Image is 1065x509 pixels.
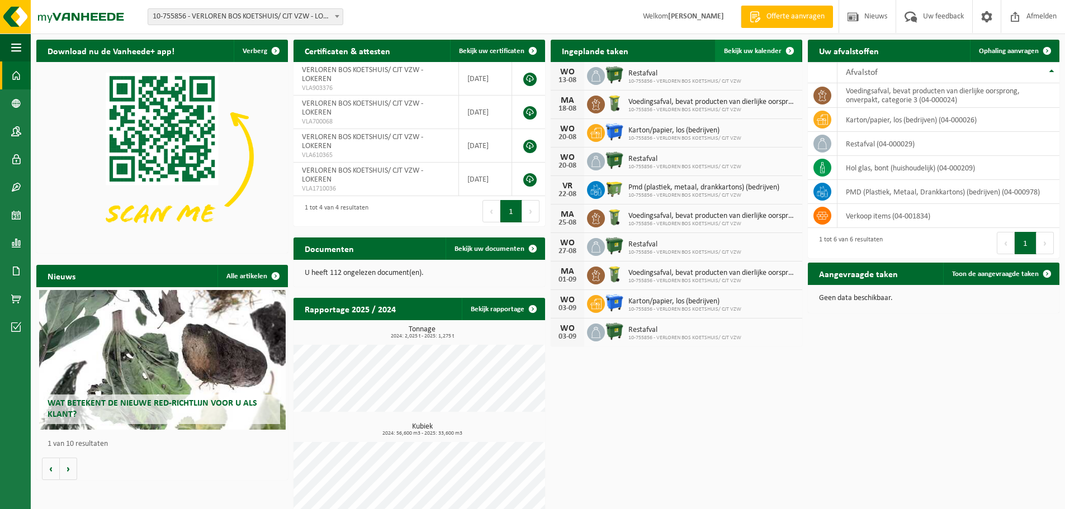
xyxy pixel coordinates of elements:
[556,191,579,198] div: 22-08
[299,199,368,223] div: 1 tot 4 van 4 resultaten
[764,11,827,22] span: Offerte aanvragen
[628,183,779,192] span: Pmd (plastiek, metaal, drankkartons) (bedrijven)
[294,237,365,259] h2: Documenten
[605,65,624,84] img: WB-1100-HPE-GN-01
[459,62,512,96] td: [DATE]
[462,298,544,320] a: Bekijk rapportage
[459,163,512,196] td: [DATE]
[605,179,624,198] img: WB-1100-HPE-GN-50
[60,458,77,480] button: Volgende
[970,40,1058,62] a: Ophaling aanvragen
[1015,232,1036,254] button: 1
[522,200,539,222] button: Next
[556,267,579,276] div: MA
[302,133,423,150] span: VERLOREN BOS KOETSHUIS/ CJT VZW - LOKEREN
[813,231,883,255] div: 1 tot 6 van 6 resultaten
[299,423,545,436] h3: Kubiek
[459,96,512,129] td: [DATE]
[837,108,1059,132] td: karton/papier, los (bedrijven) (04-000026)
[243,47,267,55] span: Verberg
[556,248,579,255] div: 27-08
[605,151,624,170] img: WB-1100-HPE-GN-01
[628,249,741,256] span: 10-755856 - VERLOREN BOS KOETSHUIS/ CJT VZW
[605,94,624,113] img: WB-0140-HPE-GN-50
[979,47,1039,55] span: Ophaling aanvragen
[605,293,624,312] img: WB-1100-HPE-BE-01
[302,66,423,83] span: VERLOREN BOS KOETSHUIS/ CJT VZW - LOKEREN
[628,297,741,306] span: Karton/papier, los (bedrijven)
[446,237,544,260] a: Bekijk uw documenten
[556,162,579,170] div: 20-08
[302,184,450,193] span: VLA1710036
[943,263,1058,285] a: Toon de aangevraagde taken
[217,265,287,287] a: Alle artikelen
[302,117,450,126] span: VLA700068
[628,126,741,135] span: Karton/papier, los (bedrijven)
[628,164,741,170] span: 10-755856 - VERLOREN BOS KOETSHUIS/ CJT VZW
[628,192,779,199] span: 10-755856 - VERLOREN BOS KOETSHUIS/ CJT VZW
[299,334,545,339] span: 2024: 2,025 t - 2025: 1,275 t
[628,278,797,284] span: 10-755856 - VERLOREN BOS KOETSHUIS/ CJT VZW
[628,78,741,85] span: 10-755856 - VERLOREN BOS KOETSHUIS/ CJT VZW
[299,326,545,339] h3: Tonnage
[556,105,579,113] div: 18-08
[455,245,524,253] span: Bekijk uw documenten
[628,69,741,78] span: Restafval
[302,84,450,93] span: VLA903376
[556,77,579,84] div: 13-08
[294,40,401,61] h2: Certificaten & attesten
[837,83,1059,108] td: voedingsafval, bevat producten van dierlijke oorsprong, onverpakt, categorie 3 (04-000024)
[556,296,579,305] div: WO
[450,40,544,62] a: Bekijk uw certificaten
[294,298,407,320] h2: Rapportage 2025 / 2024
[556,276,579,284] div: 01-09
[36,265,87,287] h2: Nieuws
[741,6,833,28] a: Offerte aanvragen
[556,125,579,134] div: WO
[556,153,579,162] div: WO
[628,326,741,335] span: Restafval
[500,200,522,222] button: 1
[724,47,782,55] span: Bekijk uw kalender
[605,236,624,255] img: WB-1100-HPE-GN-01
[628,98,797,107] span: Voedingsafval, bevat producten van dierlijke oorsprong, onverpakt, categorie 3
[997,232,1015,254] button: Previous
[36,40,186,61] h2: Download nu de Vanheede+ app!
[628,212,797,221] span: Voedingsafval, bevat producten van dierlijke oorsprong, onverpakt, categorie 3
[837,132,1059,156] td: restafval (04-000029)
[459,47,524,55] span: Bekijk uw certificaten
[628,155,741,164] span: Restafval
[551,40,640,61] h2: Ingeplande taken
[459,129,512,163] td: [DATE]
[556,324,579,333] div: WO
[837,204,1059,228] td: verkoop items (04-001834)
[556,239,579,248] div: WO
[302,99,423,117] span: VERLOREN BOS KOETSHUIS/ CJT VZW - LOKEREN
[302,151,450,160] span: VLA610365
[715,40,801,62] a: Bekijk uw kalender
[556,219,579,227] div: 25-08
[48,440,282,448] p: 1 van 10 resultaten
[605,122,624,141] img: WB-1100-HPE-BE-01
[628,107,797,113] span: 10-755856 - VERLOREN BOS KOETSHUIS/ CJT VZW
[302,167,423,184] span: VERLOREN BOS KOETSHUIS/ CJT VZW - LOKEREN
[305,269,534,277] p: U heeft 112 ongelezen document(en).
[556,134,579,141] div: 20-08
[668,12,724,21] strong: [PERSON_NAME]
[148,8,343,25] span: 10-755856 - VERLOREN BOS KOETSHUIS/ CJT VZW - LOKEREN
[39,290,286,430] a: Wat betekent de nieuwe RED-richtlijn voor u als klant?
[605,265,624,284] img: WB-0140-HPE-GN-50
[628,269,797,278] span: Voedingsafval, bevat producten van dierlijke oorsprong, onverpakt, categorie 3
[556,182,579,191] div: VR
[482,200,500,222] button: Previous
[605,208,624,227] img: WB-0140-HPE-GN-50
[952,270,1039,278] span: Toon de aangevraagde taken
[628,335,741,341] span: 10-755856 - VERLOREN BOS KOETSHUIS/ CJT VZW
[36,62,288,251] img: Download de VHEPlus App
[628,221,797,227] span: 10-755856 - VERLOREN BOS KOETSHUIS/ CJT VZW
[148,9,343,25] span: 10-755856 - VERLOREN BOS KOETSHUIS/ CJT VZW - LOKEREN
[628,135,741,142] span: 10-755856 - VERLOREN BOS KOETSHUIS/ CJT VZW
[42,458,60,480] button: Vorige
[556,305,579,312] div: 03-09
[234,40,287,62] button: Verberg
